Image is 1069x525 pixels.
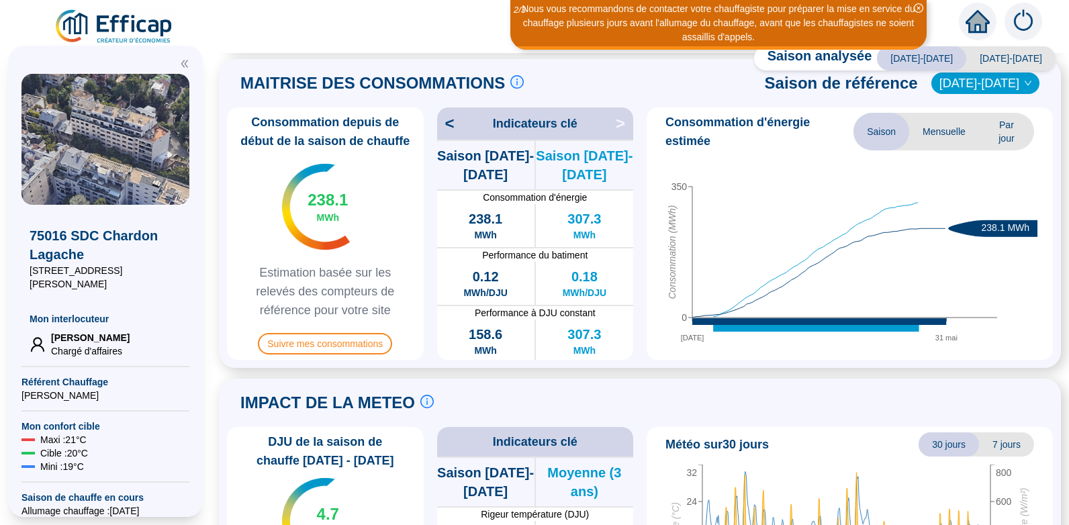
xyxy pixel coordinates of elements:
[667,205,678,299] tspan: Consommation (MWh)
[474,344,496,357] span: MWh
[420,395,434,408] span: info-circle
[979,113,1034,150] span: Par jour
[567,325,601,344] span: 307.3
[682,312,687,323] tspan: 0
[877,46,966,70] span: [DATE]-[DATE]
[240,73,505,94] span: MAITRISE DES CONSOMMATIONS
[914,3,923,13] span: close-circle
[935,333,958,341] tspan: 31 mai
[754,46,872,70] span: Saison analysée
[510,75,524,89] span: info-circle
[512,2,925,44] div: Nous vous recommandons de contacter votre chauffagiste pour préparer la mise en service du chauff...
[21,389,189,402] span: [PERSON_NAME]
[437,191,634,204] span: Consommation d'énergie
[437,113,455,134] span: <
[54,8,175,46] img: efficap energie logo
[573,228,596,242] span: MWh
[939,73,1031,93] span: 2019-2020
[671,181,688,192] tspan: 350
[437,463,534,501] span: Saison [DATE]-[DATE]
[240,392,415,414] span: IMPACT DE LA METEO
[474,228,496,242] span: MWh
[21,375,189,389] span: Référent Chauffage
[30,336,46,352] span: user
[493,114,577,133] span: Indicateurs clé
[463,286,507,299] span: MWh/DJU
[51,344,130,358] span: Chargé d'affaires
[536,146,633,184] span: Saison [DATE]-[DATE]
[563,286,606,299] span: MWh/DJU
[966,9,990,34] span: home
[686,467,697,478] tspan: 32
[982,222,1030,233] text: 238.1 MWh
[21,491,189,504] span: Saison de chauffe en cours
[308,189,348,211] span: 238.1
[665,113,853,150] span: Consommation d'énergie estimée
[493,432,577,451] span: Indicateurs clé
[573,344,596,357] span: MWh
[21,420,189,433] span: Mon confort cible
[919,432,979,457] span: 30 jours
[1005,3,1042,40] img: alerts
[686,496,697,507] tspan: 24
[51,331,130,344] span: [PERSON_NAME]
[437,306,634,320] span: Performance à DJU constant
[979,432,1034,457] span: 7 jours
[996,467,1012,478] tspan: 800
[1024,79,1032,87] span: down
[514,5,526,15] i: 2 / 3
[536,463,633,501] span: Moyenne (3 ans)
[30,264,181,291] span: [STREET_ADDRESS][PERSON_NAME]
[232,113,418,150] span: Consommation depuis de début de la saison de chauffe
[681,333,704,341] tspan: [DATE]
[469,209,502,228] span: 238.1
[853,113,909,150] span: Saison
[616,113,633,134] span: >
[437,146,534,184] span: Saison [DATE]-[DATE]
[437,248,634,262] span: Performance du batiment
[282,164,350,250] img: indicateur températures
[30,226,181,264] span: 75016 SDC Chardon Lagache
[40,446,88,460] span: Cible : 20 °C
[437,508,634,521] span: Rigeur température (DJU)
[473,267,499,286] span: 0.12
[765,73,918,94] span: Saison de référence
[469,325,502,344] span: 158.6
[909,113,979,150] span: Mensuelle
[30,312,181,326] span: Mon interlocuteur
[317,211,339,224] span: MWh
[21,504,189,518] span: Allumage chauffage : [DATE]
[665,435,769,454] span: Météo sur 30 jours
[571,267,598,286] span: 0.18
[180,59,189,68] span: double-left
[40,433,87,446] span: Maxi : 21 °C
[232,263,418,320] span: Estimation basée sur les relevés des compteurs de référence pour votre site
[966,46,1056,70] span: [DATE]-[DATE]
[317,504,339,525] span: 4.7
[258,333,392,354] span: Suivre mes consommations
[996,496,1012,507] tspan: 600
[567,209,601,228] span: 307.3
[232,432,418,470] span: DJU de la saison de chauffe [DATE] - [DATE]
[40,460,84,473] span: Mini : 19 °C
